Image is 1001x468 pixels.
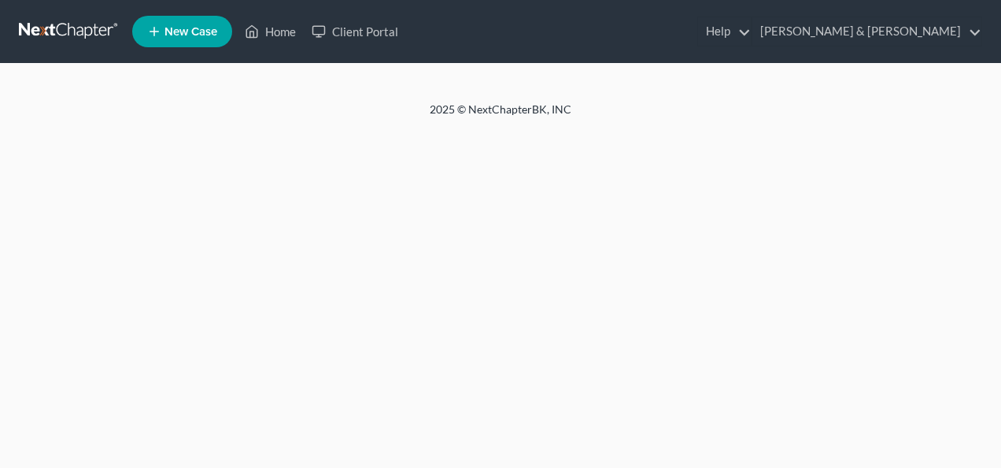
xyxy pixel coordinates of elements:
a: Home [237,17,304,46]
a: [PERSON_NAME] & [PERSON_NAME] [752,17,981,46]
a: Help [698,17,751,46]
a: Client Portal [304,17,406,46]
div: 2025 © NextChapterBK, INC [52,102,949,130]
new-legal-case-button: New Case [132,16,232,47]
